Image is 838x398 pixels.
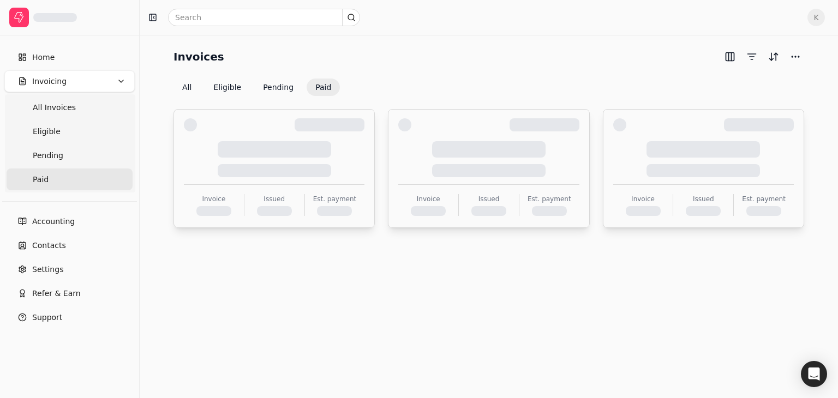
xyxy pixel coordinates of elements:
button: Pending [254,79,302,96]
div: Invoice filter options [173,79,340,96]
span: Accounting [32,216,75,227]
a: Accounting [4,210,135,232]
a: Settings [4,258,135,280]
span: Eligible [33,126,61,137]
a: Pending [7,144,133,166]
div: Invoice [202,194,225,204]
div: Est. payment [313,194,357,204]
button: Support [4,306,135,328]
span: Invoicing [32,76,67,87]
a: Paid [7,168,133,190]
a: Contacts [4,234,135,256]
a: All Invoices [7,97,133,118]
button: Invoicing [4,70,135,92]
div: Invoice [417,194,440,204]
span: Home [32,52,55,63]
button: Paid [307,79,340,96]
input: Search [168,9,360,26]
h2: Invoices [173,48,224,65]
a: Home [4,46,135,68]
span: Pending [33,150,63,161]
button: K [807,9,825,26]
div: Est. payment [528,194,571,204]
span: All Invoices [33,102,76,113]
button: Sort [765,48,782,65]
span: Settings [32,264,63,275]
div: Est. payment [742,194,786,204]
button: Eligible [205,79,250,96]
button: More [787,48,804,65]
div: Issued [693,194,714,204]
div: Issued [478,194,500,204]
span: Refer & Earn [32,288,81,299]
span: Support [32,312,62,323]
div: Invoice [631,194,655,204]
div: Open Intercom Messenger [801,361,827,387]
span: Contacts [32,240,66,251]
a: Eligible [7,120,133,142]
button: All [173,79,200,96]
span: Paid [33,174,49,185]
button: Refer & Earn [4,282,135,304]
div: Issued [264,194,285,204]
